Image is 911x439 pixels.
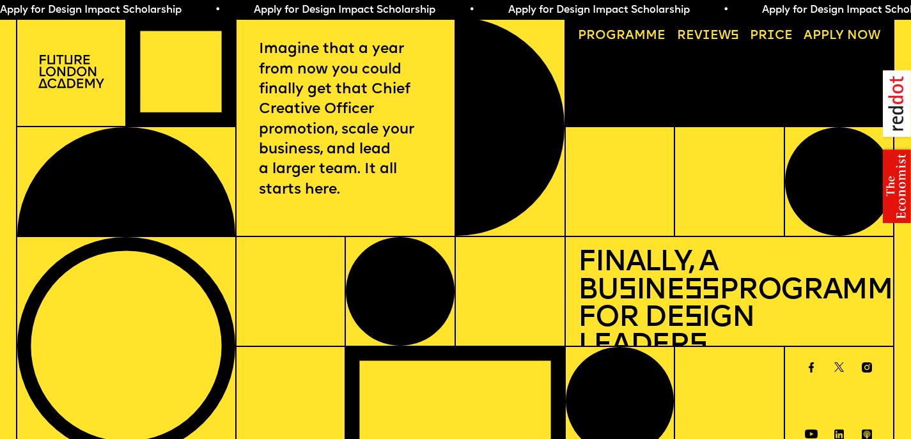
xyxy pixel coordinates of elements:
[744,24,799,49] a: Price
[625,29,634,42] span: a
[722,5,728,15] span: •
[572,24,672,49] a: Programme
[689,332,707,360] span: s
[798,24,887,49] a: Apply now
[684,277,719,305] span: ss
[578,249,880,360] h1: Finally, a Bu ine Programme for De ign Leader
[214,5,219,15] span: •
[804,29,813,42] span: A
[259,40,432,200] p: Imagine that a year from now you could finally get that Chief Creative Officer promotion, scale y...
[671,24,745,49] a: Reviews
[618,277,636,305] span: s
[684,304,702,333] span: s
[468,5,474,15] span: •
